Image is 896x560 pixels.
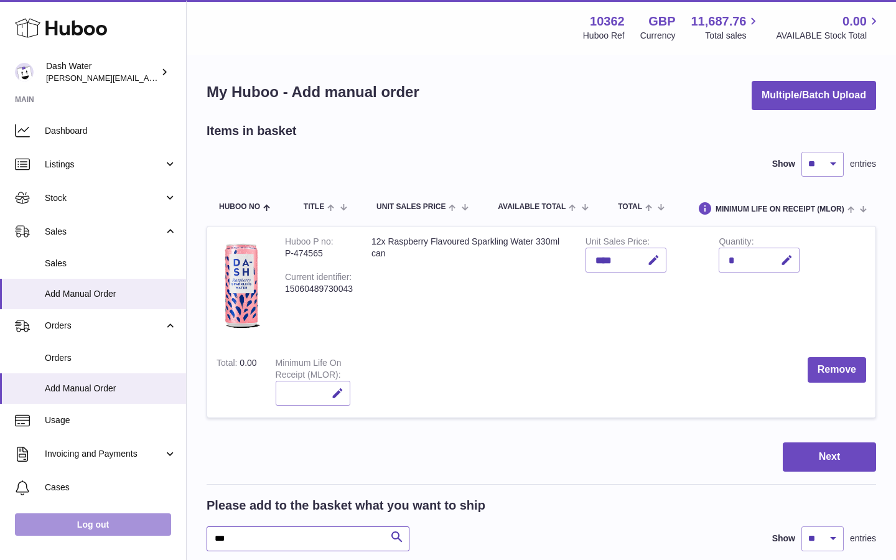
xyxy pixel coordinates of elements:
h2: Please add to the basket what you want to ship [207,497,485,514]
span: Listings [45,159,164,170]
img: 12x Raspberry Flavoured Sparkling Water 330ml can [217,236,266,335]
label: Show [772,158,795,170]
span: Cases [45,482,177,493]
span: Orders [45,352,177,364]
a: 0.00 AVAILABLE Stock Total [776,13,881,42]
div: 15060489730043 [285,283,353,295]
div: P-474565 [285,248,353,259]
div: Huboo P no [285,236,334,250]
span: Dashboard [45,125,177,137]
strong: GBP [648,13,675,30]
span: Title [304,203,324,211]
span: Sales [45,258,177,269]
span: Usage [45,414,177,426]
span: Invoicing and Payments [45,448,164,460]
td: 12x Raspberry Flavoured Sparkling Water 330ml can [362,226,576,348]
div: Dash Water [46,60,158,84]
label: Unit Sales Price [586,236,650,250]
span: Total sales [705,30,760,42]
a: 11,687.76 Total sales [691,13,760,42]
span: Total [618,203,642,211]
div: Current identifier [285,272,352,285]
span: AVAILABLE Total [498,203,566,211]
button: Remove [808,357,866,383]
span: Orders [45,320,164,332]
span: AVAILABLE Stock Total [776,30,881,42]
label: Quantity [719,236,754,250]
span: Unit Sales Price [376,203,446,211]
button: Next [783,442,876,472]
h2: Items in basket [207,123,297,139]
span: Huboo no [219,203,260,211]
img: james@dash-water.com [15,63,34,82]
div: Huboo Ref [583,30,625,42]
span: Add Manual Order [45,383,177,394]
span: 0.00 [240,358,256,368]
h1: My Huboo - Add manual order [207,82,419,102]
span: Sales [45,226,164,238]
div: Currency [640,30,676,42]
span: entries [850,158,876,170]
button: Multiple/Batch Upload [752,81,876,110]
a: Log out [15,513,171,536]
label: Total [217,358,240,371]
span: entries [850,533,876,544]
label: Minimum Life On Receipt (MLOR) [276,358,342,383]
span: 11,687.76 [691,13,746,30]
span: Minimum Life On Receipt (MLOR) [716,205,844,213]
label: Show [772,533,795,544]
strong: 10362 [590,13,625,30]
span: Add Manual Order [45,288,177,300]
span: [PERSON_NAME][EMAIL_ADDRESS][DOMAIN_NAME] [46,73,250,83]
span: 0.00 [842,13,867,30]
span: Stock [45,192,164,204]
